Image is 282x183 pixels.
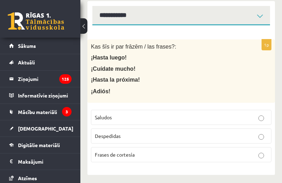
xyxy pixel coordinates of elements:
[18,125,73,132] span: [DEMOGRAPHIC_DATA]
[18,109,57,115] span: Mācību materiāli
[9,120,72,137] a: [DEMOGRAPHIC_DATA]
[59,74,72,84] i: 125
[9,153,72,170] a: Maksājumi
[258,134,264,140] input: Despedidas
[18,153,72,170] legend: Maksājumi
[95,133,121,139] span: Despedidas
[95,114,112,120] span: Saludos
[258,153,264,158] input: Frases de cortesía
[9,104,72,120] a: Mācību materiāli
[9,87,72,103] a: Informatīvie ziņojumi3
[9,54,72,70] a: Aktuāli
[9,71,72,87] a: Ziņojumi125
[62,107,72,116] i: 3
[91,55,127,61] span: ¡Hasta luego!
[262,39,271,50] p: 1p
[18,142,60,148] span: Digitālie materiāli
[18,175,37,181] span: Atzīmes
[8,12,64,30] a: Rīgas 1. Tālmācības vidusskola
[9,38,72,54] a: Sākums
[91,66,135,72] span: ¡Cuídate mucho!
[91,44,176,50] span: Kas šīs ir par frāzēm / las frases?:
[18,59,35,65] span: Aktuāli
[258,115,264,121] input: Saludos
[95,151,135,158] span: Frases de cortesía
[9,137,72,153] a: Digitālie materiāli
[91,77,140,83] span: ¡Hasta la próxima!
[91,88,110,94] span: ¡Adiós!
[18,43,36,49] span: Sākums
[18,87,72,103] legend: Informatīvie ziņojumi
[18,71,72,87] legend: Ziņojumi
